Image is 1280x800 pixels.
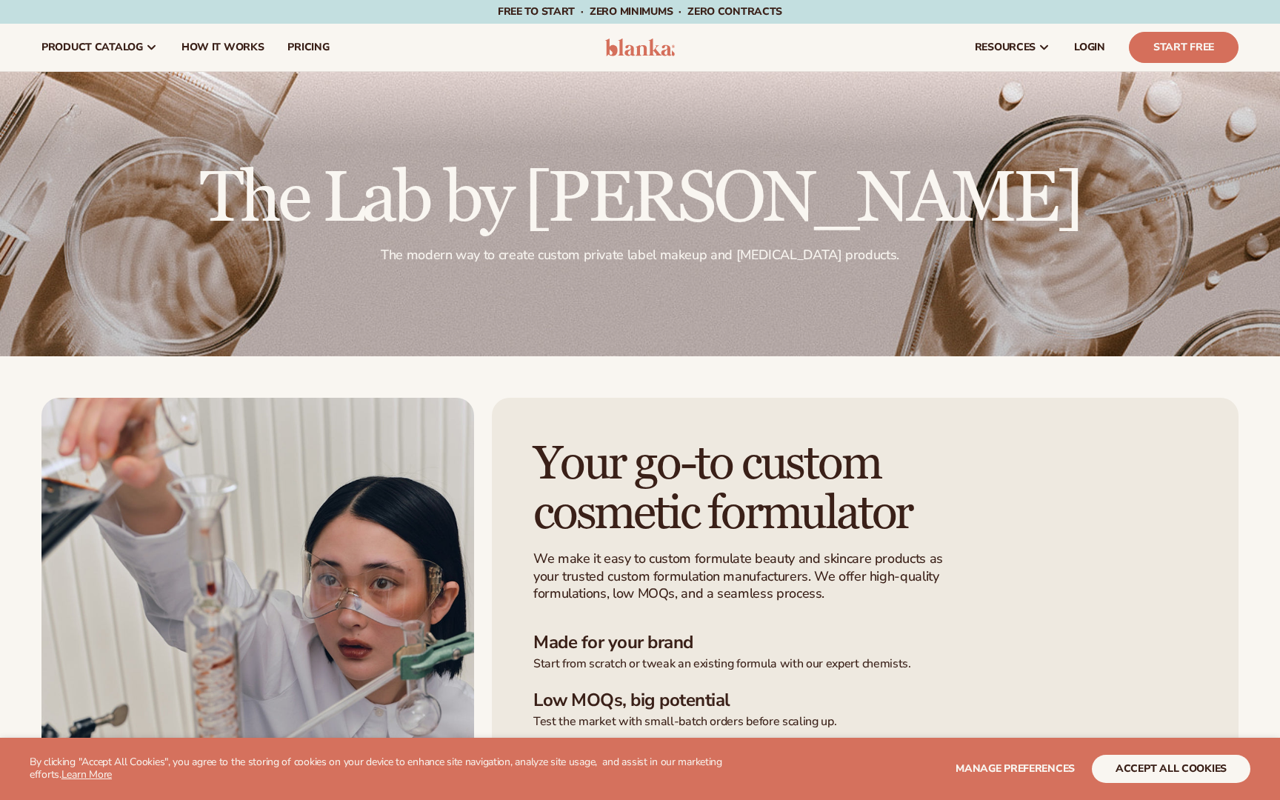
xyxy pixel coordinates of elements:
[956,755,1075,783] button: Manage preferences
[975,41,1036,53] span: resources
[533,656,1197,672] p: Start from scratch or tweak an existing formula with our expert chemists.
[30,756,760,781] p: By clicking "Accept All Cookies", you agree to the storing of cookies on your device to enhance s...
[533,632,1197,653] h3: Made for your brand
[1092,755,1250,783] button: accept all cookies
[956,761,1075,776] span: Manage preferences
[276,24,341,71] a: pricing
[30,24,170,71] a: product catalog
[533,550,952,602] p: We make it easy to custom formulate beauty and skincare products as your trusted custom formulati...
[287,41,329,53] span: pricing
[200,164,1080,235] h2: The Lab by [PERSON_NAME]
[1074,41,1105,53] span: LOGIN
[963,24,1062,71] a: resources
[533,439,984,539] h1: Your go-to custom cosmetic formulator
[200,247,1080,264] p: The modern way to create custom private label makeup and [MEDICAL_DATA] products.
[498,4,782,19] span: Free to start · ZERO minimums · ZERO contracts
[170,24,276,71] a: How It Works
[1129,32,1239,63] a: Start Free
[533,690,1197,711] h3: Low MOQs, big potential
[1062,24,1117,71] a: LOGIN
[533,714,1197,730] p: Test the market with small-batch orders before scaling up.
[41,41,143,53] span: product catalog
[61,767,112,781] a: Learn More
[181,41,264,53] span: How It Works
[605,39,676,56] img: logo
